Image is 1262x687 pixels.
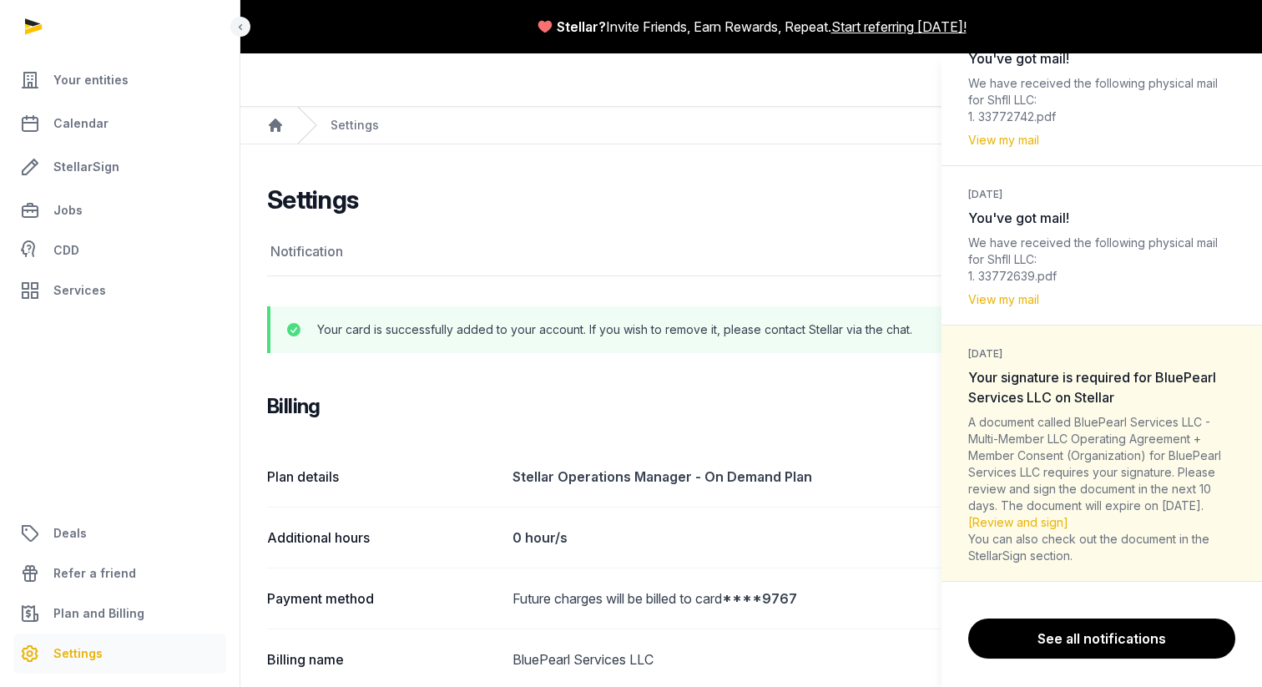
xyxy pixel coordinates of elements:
[968,188,1002,201] small: [DATE]
[968,347,1002,361] small: [DATE]
[968,414,1235,564] div: A document called BluePearl Services LLC - Multi-Member LLC Operating Agreement + Member Consent ...
[968,75,1235,125] div: We have received the following physical mail for Shfll LLC: 1. 33772742.pdf
[1179,607,1262,687] iframe: Chat Widget
[968,133,1039,147] a: View my mail
[968,515,1068,529] a: [Review and sign]
[968,369,1216,406] span: Your signature is required for BluePearl Services LLC on Stellar
[968,50,1069,67] span: You've got mail!
[968,235,1235,285] div: We have received the following physical mail for Shfll LLC: 1. 33772639.pdf
[968,210,1069,226] span: You've got mail!
[968,292,1039,306] a: View my mail
[968,619,1235,659] a: See all notifications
